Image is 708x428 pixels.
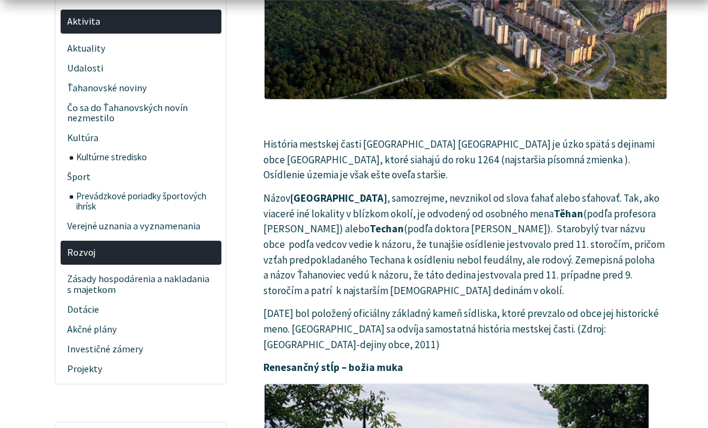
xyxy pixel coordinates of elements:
a: Rozvoj [61,241,221,265]
span: Ťahanovské noviny [67,78,214,98]
a: Prevádzkové poriadky športových ihrísk [70,187,221,216]
span: Čo sa do Ťahanovských novín nezmestilo [67,98,214,128]
span: Rozvoj [67,243,214,262]
a: Ťahanovské noviny [61,78,221,98]
strong: Techan [370,222,404,235]
span: Kultúra [67,128,214,148]
strong: [GEOGRAPHIC_DATA] [290,191,387,205]
span: Prevádzkové poriadky športových ihrísk [76,187,214,216]
a: Zásady hospodárenia a nakladania s majetkom [61,270,221,300]
p: Názov , samozrejme, nevznikol od slova ťahať alebo sťahovať. Tak, ako viaceré iné lokality v blíz... [263,191,668,298]
a: Aktuality [61,38,221,58]
span: Aktivita [67,12,214,32]
span: Akčné plány [67,319,214,339]
a: Udalosti [61,58,221,78]
span: Udalosti [67,58,214,78]
a: Šport [61,167,221,187]
a: Projekty [61,359,221,379]
span: Investičné zámery [67,339,214,359]
a: Akčné plány [61,319,221,339]
span: Aktuality [67,38,214,58]
a: Čo sa do Ťahanovských novín nezmestilo [61,98,221,128]
a: Verejné uznania a vyznamenania [61,216,221,236]
span: Zásady hospodárenia a nakladania s majetkom [67,270,214,300]
strong: Těhan [554,207,583,220]
p: História mestskej časti [GEOGRAPHIC_DATA] [GEOGRAPHIC_DATA] je úzko spätá s dejinami obce [GEOGRA... [263,137,668,183]
span: Projekty [67,359,214,379]
a: Dotácie [61,300,221,320]
strong: Renesančný stĺp – božia muka [263,361,403,374]
span: Dotácie [67,300,214,320]
a: Aktivita [61,10,221,34]
span: Verejné uznania a vyznamenania [67,216,214,236]
a: Investičné zámery [61,339,221,359]
p: [DATE] bol položený oficiálny základný kameň sídliska, ktoré prevzalo od obce jej historické meno... [263,306,668,352]
a: Kultúrne stredisko [70,148,221,167]
span: Šport [67,167,214,187]
span: Kultúrne stredisko [76,148,214,167]
a: Kultúra [61,128,221,148]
